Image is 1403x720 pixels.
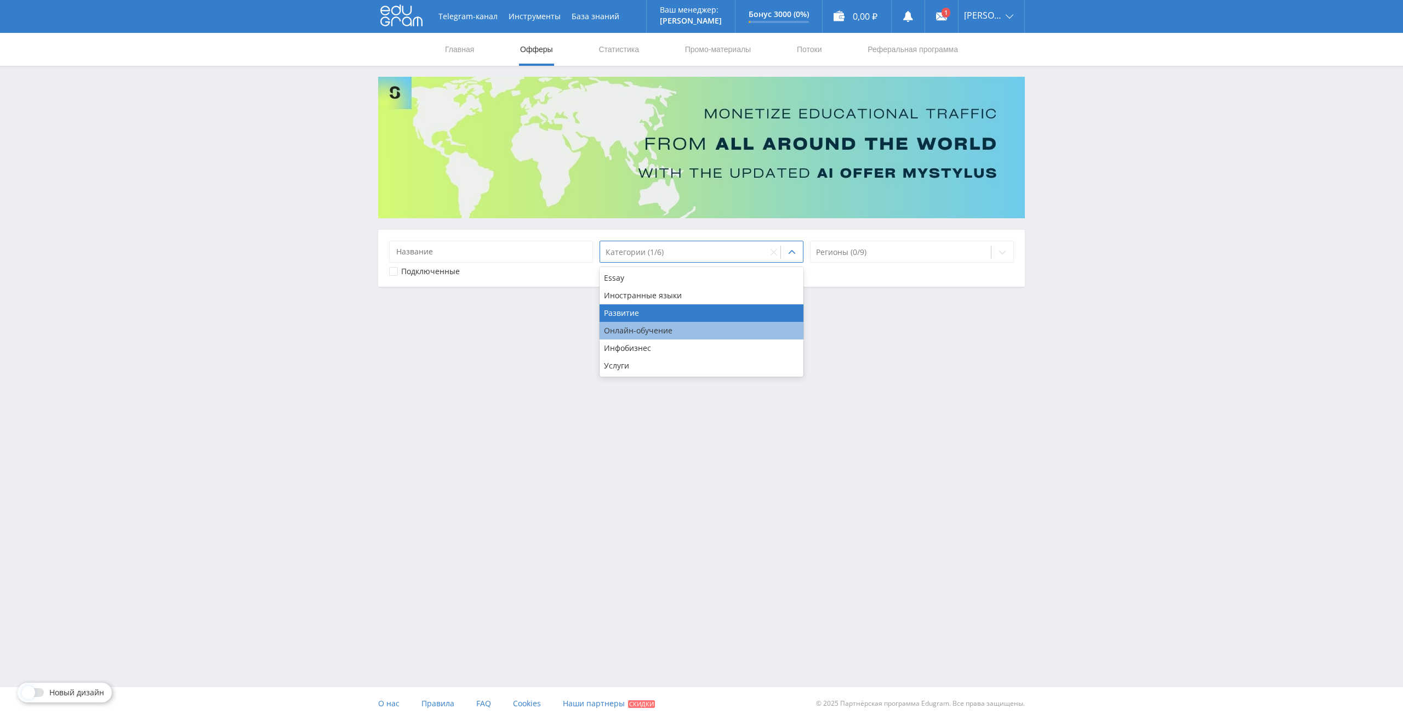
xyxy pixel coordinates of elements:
a: Потоки [796,33,823,66]
a: Главная [444,33,475,66]
a: О нас [378,687,400,720]
div: © 2025 Партнёрская программа Edugram. Все права защищены. [707,687,1025,720]
div: Инфобизнес [600,339,803,357]
div: Развитие [600,304,803,322]
span: [PERSON_NAME] [964,11,1002,20]
span: О нас [378,698,400,708]
span: Правила [421,698,454,708]
p: [PERSON_NAME] [660,16,722,25]
span: Cookies [513,698,541,708]
input: Название [389,241,593,263]
span: Новый дизайн [49,688,104,697]
a: Офферы [519,33,554,66]
span: Скидки [628,700,655,708]
div: Услуги [600,357,803,375]
img: Banner [378,77,1025,218]
span: Наши партнеры [563,698,625,708]
p: Ваш менеджер: [660,5,722,14]
a: Правила [421,687,454,720]
a: Реферальная программа [866,33,959,66]
a: Статистика [597,33,640,66]
a: Cookies [513,687,541,720]
div: Essay [600,269,803,287]
span: FAQ [476,698,491,708]
a: Промо-материалы [684,33,752,66]
div: Иностранные языки [600,287,803,304]
div: Подключенные [401,267,460,276]
a: FAQ [476,687,491,720]
p: Бонус 3000 (0%) [749,10,809,19]
a: Наши партнеры Скидки [563,687,655,720]
div: Онлайн-обучение [600,322,803,339]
